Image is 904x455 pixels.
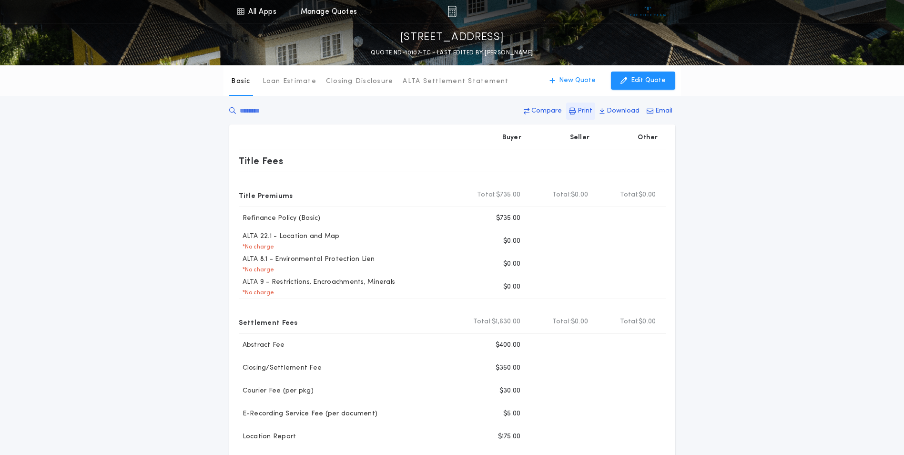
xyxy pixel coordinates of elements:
[239,153,284,168] p: Title Fees
[496,341,521,350] p: $400.00
[400,30,504,45] p: [STREET_ADDRESS]
[239,386,314,396] p: Courier Fee (per pkg)
[552,317,571,327] b: Total:
[239,255,375,264] p: ALTA 8.1 - Environmental Protection Lien
[239,278,396,287] p: ALTA 9 - Restrictions, Encroachments, Minerals
[239,232,340,241] p: ALTA 22.1 - Location and Map
[597,103,642,120] button: Download
[571,190,588,200] span: $0.00
[231,77,250,86] p: Basic
[540,72,605,90] button: New Quote
[371,48,533,58] p: QUOTE ND-10107-TC - LAST EDITED BY [PERSON_NAME]
[496,214,521,223] p: $735.00
[239,243,274,251] p: * No charge
[496,363,521,373] p: $350.00
[611,72,675,90] button: Edit Quote
[447,6,457,17] img: img
[498,432,521,442] p: $175.00
[521,103,565,120] button: Compare
[655,106,672,116] p: Email
[239,432,296,442] p: Location Report
[607,106,640,116] p: Download
[503,282,520,292] p: $0.00
[578,106,592,116] p: Print
[570,133,590,143] p: Seller
[639,190,656,200] span: $0.00
[477,190,496,200] b: Total:
[502,133,521,143] p: Buyer
[263,77,316,86] p: Loan Estimate
[239,341,285,350] p: Abstract Fee
[503,259,520,269] p: $0.00
[644,103,675,120] button: Email
[552,190,571,200] b: Total:
[239,214,321,223] p: Refinance Policy (Basic)
[620,190,639,200] b: Total:
[638,133,658,143] p: Other
[239,314,298,330] p: Settlement Fees
[639,317,656,327] span: $0.00
[492,317,520,327] span: $1,630.00
[403,77,508,86] p: ALTA Settlement Statement
[499,386,521,396] p: $30.00
[496,190,521,200] span: $735.00
[631,76,666,85] p: Edit Quote
[239,409,378,419] p: E-Recording Service Fee (per document)
[239,363,322,373] p: Closing/Settlement Fee
[630,7,666,16] img: vs-icon
[239,266,274,274] p: * No charge
[239,187,293,203] p: Title Premiums
[503,409,520,419] p: $5.00
[326,77,394,86] p: Closing Disclosure
[473,317,492,327] b: Total:
[503,237,520,246] p: $0.00
[559,76,596,85] p: New Quote
[239,289,274,297] p: * No charge
[620,317,639,327] b: Total:
[571,317,588,327] span: $0.00
[566,103,595,120] button: Print
[531,106,562,116] p: Compare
